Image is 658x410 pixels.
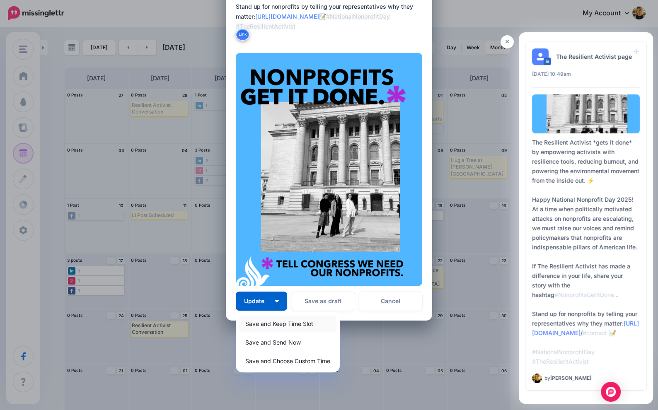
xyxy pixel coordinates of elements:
[236,28,249,41] button: Link
[275,300,279,302] img: arrow-down-white.png
[601,382,621,402] div: Open Intercom Messenger
[236,53,422,286] img: KA3SN3SMO5Z9NIUNUH61H2MQNRHY2OMB.png
[236,312,340,372] div: Update
[239,316,336,332] a: Save and Keep Time Slot
[291,292,355,311] button: Save as draft
[239,334,336,350] a: Save and Send Now
[239,353,336,369] a: Save and Choose Custom Time
[236,292,287,311] button: Update
[359,292,422,311] a: Cancel
[244,298,271,304] span: Update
